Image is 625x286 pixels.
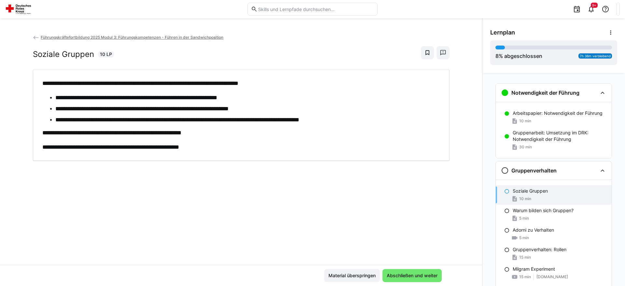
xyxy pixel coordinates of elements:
[324,269,380,282] button: Material überspringen
[519,144,532,150] span: 30 min
[513,246,566,253] p: Gruppenverhalten: Rollen
[327,272,377,279] span: Material überspringen
[519,235,529,240] span: 5 min
[536,274,568,279] span: [DOMAIN_NAME]
[490,29,515,36] span: Lernplan
[513,110,603,116] p: Arbeitspapier: Notwendigkeit der Führung
[511,167,557,174] h3: Gruppenverhalten
[513,129,606,143] p: Gruppenarbeit: Umsetzung im DRK: Notwendigkeit der Führung
[41,35,223,40] span: Führungskräftefortbildung 2025 Modul 3: Führungskompetenzen - Führen in der Sandwichposition
[495,53,499,59] span: 8
[519,196,531,201] span: 10 min
[33,35,224,40] a: Führungskräftefortbildung 2025 Modul 3: Führungskompetenzen - Führen in der Sandwichposition
[382,269,442,282] button: Abschließen und weiter
[519,118,531,124] span: 10 min
[511,89,579,96] h3: Notwendigkeit der Führung
[513,188,548,194] p: Soziale Gruppen
[513,266,555,272] p: Milgram Experiment
[513,227,554,233] p: Adorni zu Verhalten
[519,216,529,221] span: 5 min
[33,49,94,59] h2: Soziale Gruppen
[513,207,574,214] p: Warum bilden sich Gruppen?
[519,255,531,260] span: 15 min
[580,54,611,58] span: 7h 38m verbleibend
[592,3,596,7] span: 9+
[100,51,112,58] span: 10 LP
[519,274,531,279] span: 15 min
[257,6,374,12] input: Skills und Lernpfade durchsuchen…
[495,52,542,60] div: % abgeschlossen
[386,272,438,279] span: Abschließen und weiter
